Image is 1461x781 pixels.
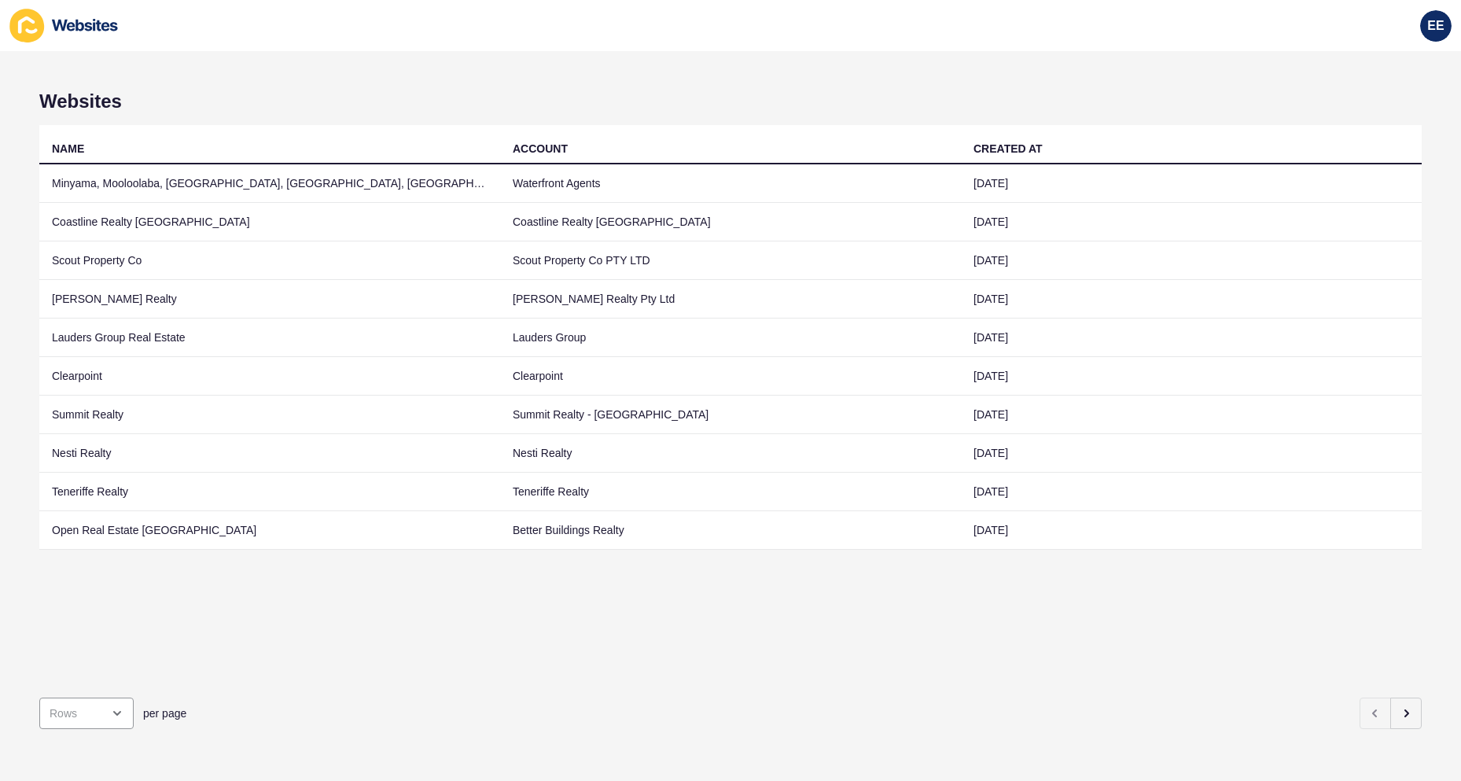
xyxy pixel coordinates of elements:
td: [DATE] [961,434,1422,473]
td: Coastline Realty [GEOGRAPHIC_DATA] [500,203,961,241]
td: [PERSON_NAME] Realty Pty Ltd [500,280,961,319]
span: EE [1427,18,1444,34]
td: Minyama, Mooloolaba, [GEOGRAPHIC_DATA], [GEOGRAPHIC_DATA], [GEOGRAPHIC_DATA], Real Estate [39,164,500,203]
td: Better Buildings Realty [500,511,961,550]
td: Open Real Estate [GEOGRAPHIC_DATA] [39,511,500,550]
td: [PERSON_NAME] Realty [39,280,500,319]
td: Summit Realty - [GEOGRAPHIC_DATA] [500,396,961,434]
td: Summit Realty [39,396,500,434]
div: NAME [52,141,84,157]
td: Nesti Realty [39,434,500,473]
td: Clearpoint [39,357,500,396]
td: Teneriffe Realty [500,473,961,511]
div: open menu [39,698,134,729]
td: [DATE] [961,511,1422,550]
td: [DATE] [961,319,1422,357]
td: Scout Property Co [39,241,500,280]
td: [DATE] [961,164,1422,203]
div: ACCOUNT [513,141,568,157]
td: Lauders Group [500,319,961,357]
span: per page [143,705,186,721]
td: Clearpoint [500,357,961,396]
td: [DATE] [961,203,1422,241]
div: CREATED AT [973,141,1043,157]
td: Teneriffe Realty [39,473,500,511]
td: [DATE] [961,396,1422,434]
td: [DATE] [961,241,1422,280]
td: Scout Property Co PTY LTD [500,241,961,280]
td: Waterfront Agents [500,164,961,203]
td: [DATE] [961,473,1422,511]
td: [DATE] [961,280,1422,319]
td: Coastline Realty [GEOGRAPHIC_DATA] [39,203,500,241]
td: Nesti Realty [500,434,961,473]
td: [DATE] [961,357,1422,396]
h1: Websites [39,90,1422,112]
td: Lauders Group Real Estate [39,319,500,357]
